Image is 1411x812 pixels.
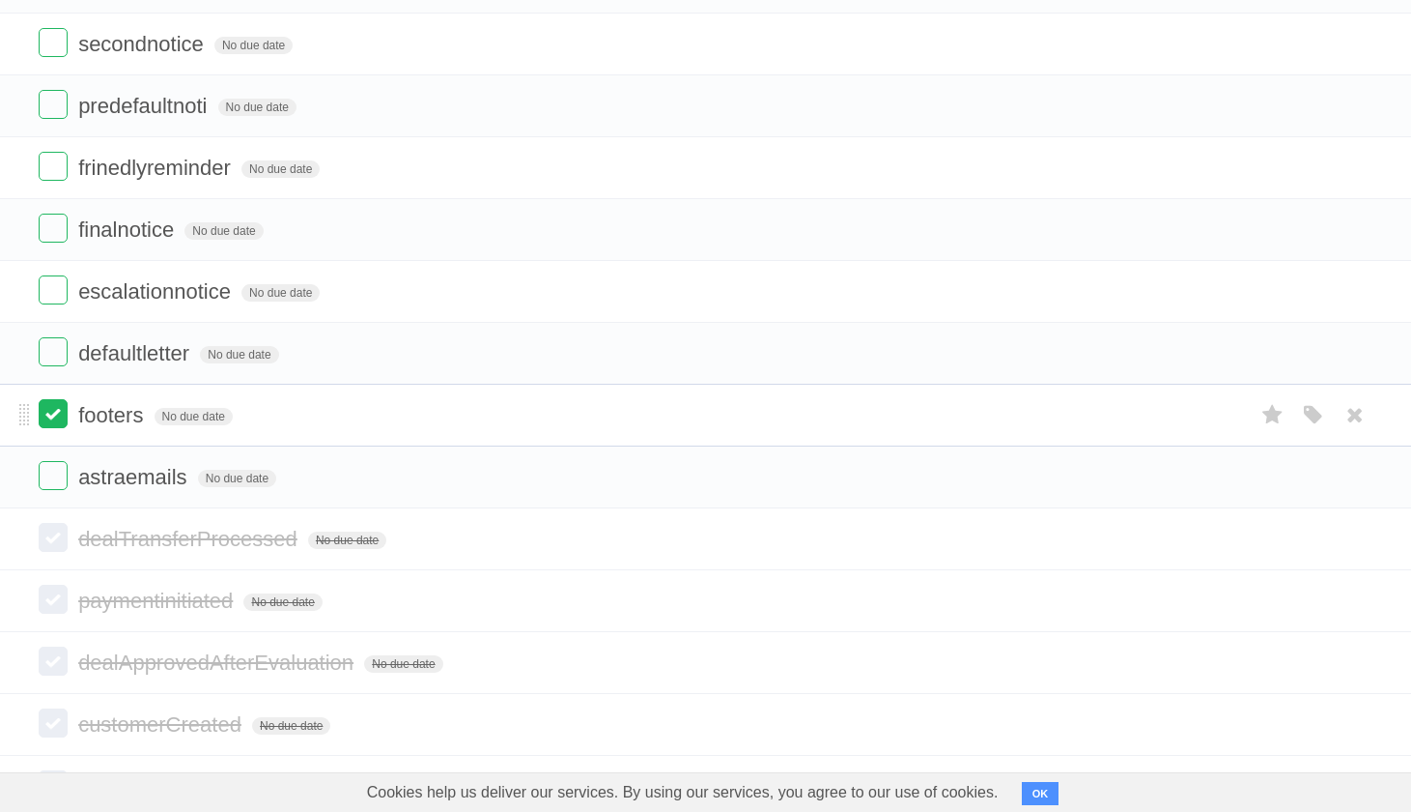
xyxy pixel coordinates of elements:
[241,284,320,302] span: No due date
[78,279,236,304] span: escalationnotice
[252,717,330,735] span: No due date
[78,217,179,242] span: finalnotice
[78,403,148,427] span: footers
[1255,399,1291,431] label: Star task
[39,275,68,304] label: Done
[198,470,276,487] span: No due date
[39,90,68,119] label: Done
[78,651,358,675] span: dealApprovedAfterEvaluation
[78,589,238,613] span: paymentinitiated
[39,647,68,676] label: Done
[78,341,194,365] span: defaultletter
[39,152,68,181] label: Done
[184,222,263,240] span: No due date
[214,37,293,54] span: No due date
[78,465,191,489] span: astraemails
[78,527,302,551] span: dealTransferProcessed
[39,585,68,614] label: Done
[308,532,386,549] span: No due date
[364,655,442,673] span: No due date
[218,99,296,116] span: No due date
[78,712,246,737] span: customerCreated
[155,408,233,425] span: No due date
[200,346,278,363] span: No due date
[39,709,68,738] label: Done
[39,770,68,799] label: Done
[241,160,320,178] span: No due date
[39,461,68,490] label: Done
[78,156,236,180] span: frinedlyreminder
[78,94,212,118] span: predefaultnoti
[39,399,68,428] label: Done
[1022,782,1059,805] button: OK
[78,32,209,56] span: secondnotice
[39,28,68,57] label: Done
[39,214,68,243] label: Done
[39,337,68,366] label: Done
[39,523,68,552] label: Done
[348,773,1018,812] span: Cookies help us deliver our services. By using our services, you agree to our use of cookies.
[243,594,322,611] span: No due date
